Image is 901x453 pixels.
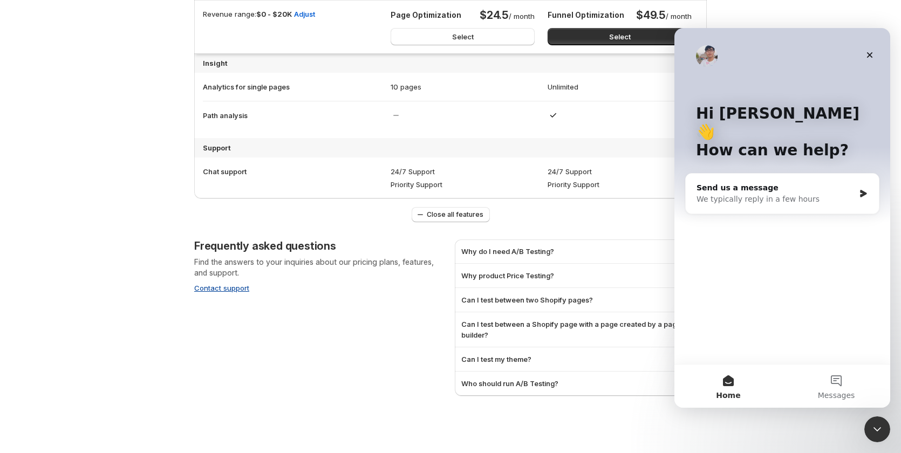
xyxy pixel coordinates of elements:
p: 24/7 Support [548,166,599,177]
h2: Frequently asked questions [194,239,336,252]
span: $24.5 [480,9,509,22]
h3: Why product Price Testing? [461,270,554,281]
p: 24/7 Support [391,166,442,177]
h3: Can I test my theme? [461,354,531,365]
span: $49.5 [636,9,666,22]
h3: Insight [203,58,698,68]
p: 10 pages [391,81,421,92]
p: / month [480,9,535,22]
button: Close all features [412,207,490,222]
p: Unlimited [548,81,578,92]
p: Priority Support [391,179,442,190]
p: Find the answers to your inquiries about our pricing plans, features, and support. [194,257,446,278]
span: $0 - $20K [256,10,292,18]
span: Close all features [427,210,483,219]
p: Analytics for single pages [203,81,290,92]
h3: Support [203,142,698,153]
button: Select [548,28,692,45]
span: Select [609,31,631,42]
button: Select [391,28,535,45]
h3: Who should run A/B Testing? [461,378,558,389]
h3: Can I test between two Shopify pages? [461,294,593,305]
span: Adjust [294,9,315,19]
p: Page Optimization [391,10,461,20]
iframe: Intercom live chat [864,416,890,442]
button: Adjust [288,5,322,23]
p: Chat support [203,166,247,177]
h3: Can I test between a Shopify page with a page created by a page builder? [461,319,681,340]
p: / month [636,9,692,22]
p: Revenue range: [203,9,292,45]
button: Contact support [194,284,249,292]
p: Priority Support [548,179,599,190]
span: Select [452,31,474,42]
h3: Why do I need A/B Testing? [461,246,554,257]
p: Funnel Optimization [548,10,624,20]
iframe: Intercom live chat [674,28,890,408]
p: Path analysis [203,110,248,121]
